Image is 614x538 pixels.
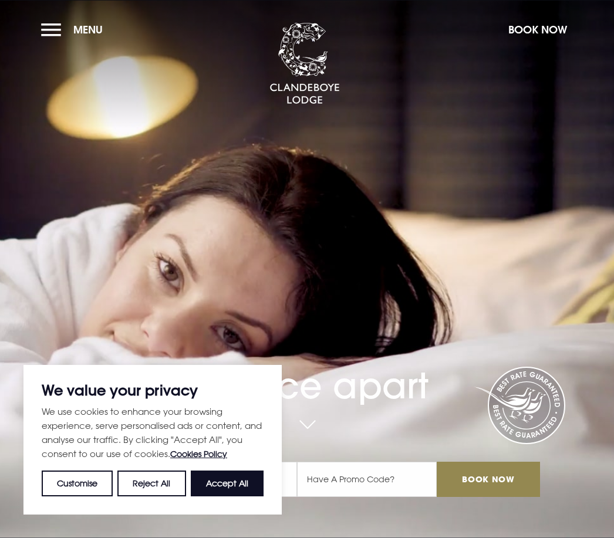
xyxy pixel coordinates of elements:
button: Accept All [191,471,264,496]
button: Book Now [502,17,573,42]
a: Cookies Policy [170,449,227,459]
img: Clandeboye Lodge [269,23,340,105]
button: Customise [42,471,113,496]
p: We value your privacy [42,383,264,397]
button: Menu [41,17,109,42]
span: Menu [73,23,103,36]
input: Have A Promo Code? [297,462,437,497]
h1: A place apart [74,332,540,407]
input: Book Now [437,462,540,497]
p: We use cookies to enhance your browsing experience, serve personalised ads or content, and analys... [42,404,264,461]
button: Reject All [117,471,185,496]
div: We value your privacy [23,365,282,515]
